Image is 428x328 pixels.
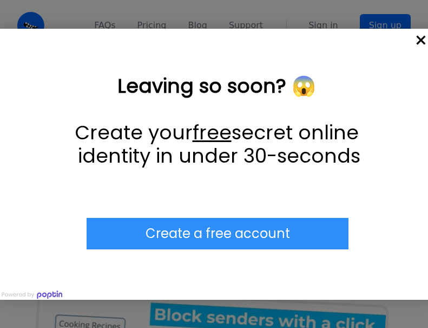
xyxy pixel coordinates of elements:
[54,74,379,168] div: Leaving so soon? 😱 Create your free secret online identity in under 30-seconds
[87,218,348,249] div: Submit
[117,72,316,100] strong: Leaving so soon? 😱
[54,121,379,168] p: Create your secret online identity in under 30-seconds
[193,119,232,146] u: free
